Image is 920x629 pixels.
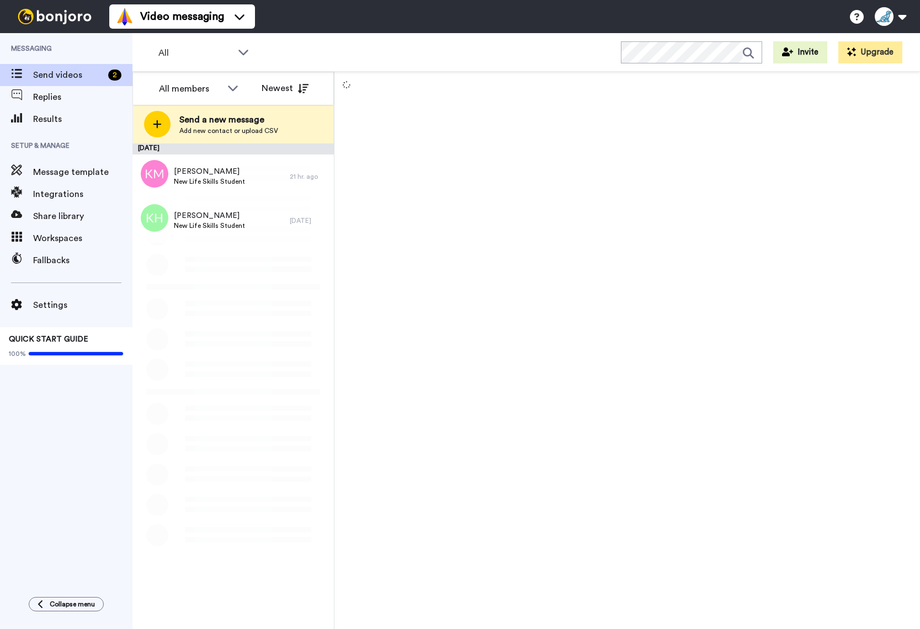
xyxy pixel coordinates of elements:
span: Send videos [33,68,104,82]
button: Upgrade [838,41,902,63]
span: Message template [33,166,132,179]
span: Replies [33,90,132,104]
div: All members [159,82,222,95]
span: QUICK START GUIDE [9,335,88,343]
span: 100% [9,349,26,358]
div: [DATE] [132,143,334,154]
img: vm-color.svg [116,8,134,25]
span: Collapse menu [50,600,95,609]
span: Share library [33,210,132,223]
span: Settings [33,298,132,312]
span: Integrations [33,188,132,201]
button: Collapse menu [29,597,104,611]
span: Results [33,113,132,126]
button: Newest [253,77,317,99]
div: [DATE] [290,216,328,225]
img: km.png [141,160,168,188]
span: Video messaging [140,9,224,24]
span: New Life Skills Student [174,221,245,230]
img: bj-logo-header-white.svg [13,9,96,24]
div: 2 [108,70,121,81]
span: New Life Skills Student [174,177,245,186]
span: All [158,46,232,60]
img: kh.png [141,204,168,232]
span: Fallbacks [33,254,132,267]
span: [PERSON_NAME] [174,166,245,177]
span: Workspaces [33,232,132,245]
span: Send a new message [179,113,278,126]
div: 21 hr. ago [290,172,328,181]
span: Add new contact or upload CSV [179,126,278,135]
span: [PERSON_NAME] [174,210,245,221]
button: Invite [773,41,827,63]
